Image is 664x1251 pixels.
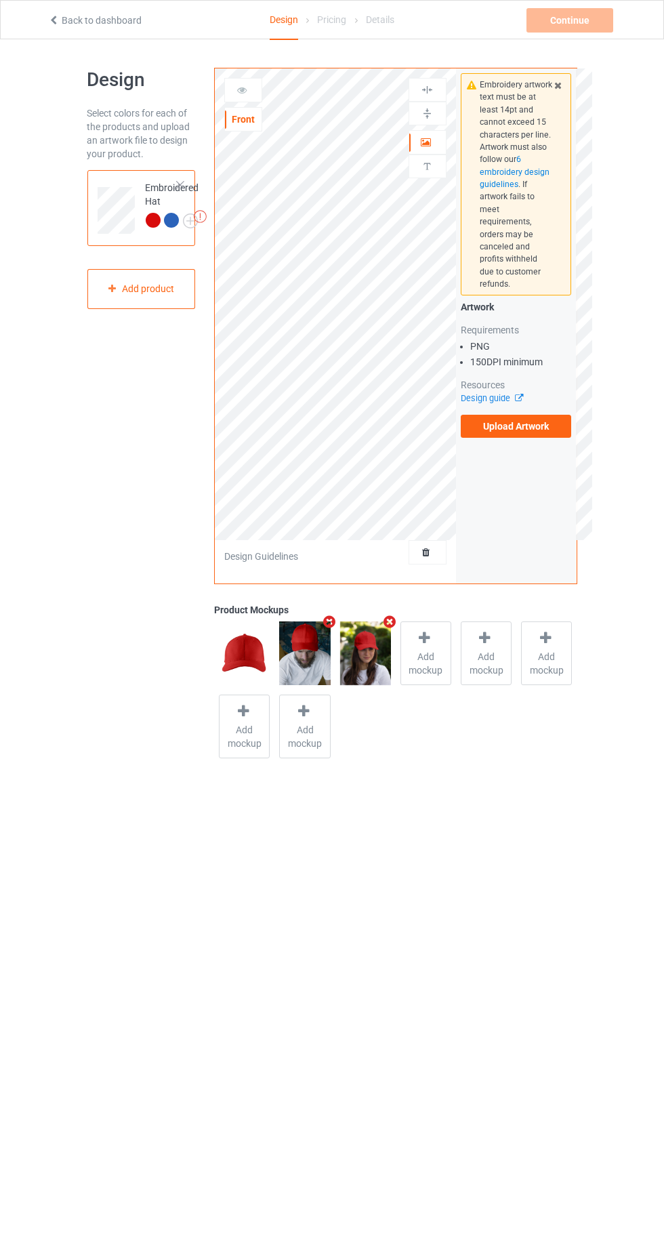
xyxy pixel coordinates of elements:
a: Back to dashboard [48,15,142,26]
div: Resources [461,378,572,392]
span: Add mockup [461,650,511,677]
div: Design Guidelines [224,550,298,563]
div: Add mockup [279,695,330,758]
div: Requirements [461,323,572,337]
li: 150 DPI minimum [470,355,572,369]
div: Design [270,1,298,40]
span: Add mockup [220,723,269,750]
div: Product Mockups [214,603,577,617]
span: Add mockup [522,650,571,677]
img: svg+xml;base64,PD94bWwgdmVyc2lvbj0iMS4wIiBlbmNvZGluZz0iVVRGLTgiPz4KPHN2ZyB3aWR0aD0iMjJweCIgaGVpZ2... [183,213,198,228]
img: svg%3E%0A [421,160,434,173]
img: svg%3E%0A [421,107,434,120]
i: Remove mockup [320,615,337,629]
label: Upload Artwork [461,415,572,438]
div: Embroidered Hat [146,181,199,227]
img: exclamation icon [194,210,207,223]
li: PNG [470,340,572,353]
span: Add mockup [280,723,329,750]
i: Remove mockup [381,615,398,629]
div: Details [366,1,394,39]
div: Embroidery artwork text must be at least 14pt and cannot exceed 15 characters per line. Artwork m... [480,79,553,290]
div: Add product [87,269,196,309]
span: 6 embroidery design guidelines [480,155,549,189]
div: Add mockup [521,621,572,685]
img: regular.jpg [219,621,270,685]
h1: Design [87,68,196,92]
div: Pricing [317,1,346,39]
div: Artwork [461,300,572,314]
img: regular.jpg [279,621,330,685]
a: Design guide [461,393,522,403]
div: Embroidered Hat [87,170,196,246]
span: Add mockup [401,650,451,677]
div: Add mockup [461,621,512,685]
div: Add mockup [219,695,270,758]
div: Front [225,112,262,126]
div: Select colors for each of the products and upload an artwork file to design your product. [87,106,196,161]
div: Add mockup [400,621,451,685]
img: regular.jpg [340,621,391,685]
img: svg%3E%0A [421,83,434,96]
